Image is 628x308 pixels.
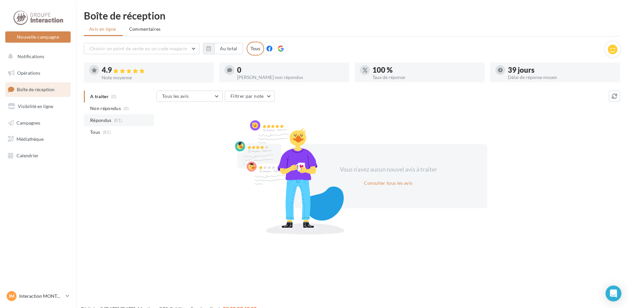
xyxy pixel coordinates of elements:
[372,75,479,80] div: Taux de réponse
[606,286,621,301] div: Open Intercom Messenger
[102,66,209,74] div: 4.9
[114,118,122,123] span: (81)
[129,26,161,32] span: Commentaires
[123,106,129,111] span: (0)
[4,50,69,63] button: Notifications
[5,290,71,302] a: IM Interaction MONTAIGU
[203,43,243,54] button: Au total
[90,117,112,124] span: Répondus
[90,105,121,112] span: Non répondus
[372,66,479,74] div: 100 %
[17,153,39,158] span: Calendrier
[4,66,72,80] a: Opérations
[5,31,71,43] button: Nouvelle campagne
[102,75,209,80] div: Note moyenne
[4,99,72,113] a: Visibilité en ligne
[361,179,415,187] button: Consulter tous les avis
[17,87,54,92] span: Boîte de réception
[214,43,243,54] button: Au total
[247,42,264,56] div: Tous
[4,116,72,130] a: Campagnes
[84,43,199,54] button: Choisir un point de vente ou un code magasin
[103,130,111,135] span: (81)
[90,129,100,135] span: Tous
[4,132,72,146] a: Médiathèque
[162,93,189,99] span: Tous les avis
[89,46,187,51] span: Choisir un point de vente ou un code magasin
[17,54,44,59] span: Notifications
[19,293,63,299] p: Interaction MONTAIGU
[4,149,72,163] a: Calendrier
[84,11,620,20] div: Boîte de réception
[508,66,615,74] div: 39 jours
[9,293,15,299] span: IM
[17,120,40,125] span: Campagnes
[225,91,275,102] button: Filtrer par note
[157,91,223,102] button: Tous les avis
[331,165,445,174] div: Vous n'avez aucun nouvel avis à traiter
[17,136,44,142] span: Médiathèque
[508,75,615,80] div: Délai de réponse moyen
[4,82,72,96] a: Boîte de réception
[18,103,53,109] span: Visibilité en ligne
[17,70,40,76] span: Opérations
[237,66,344,74] div: 0
[237,75,344,80] div: [PERSON_NAME] non répondus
